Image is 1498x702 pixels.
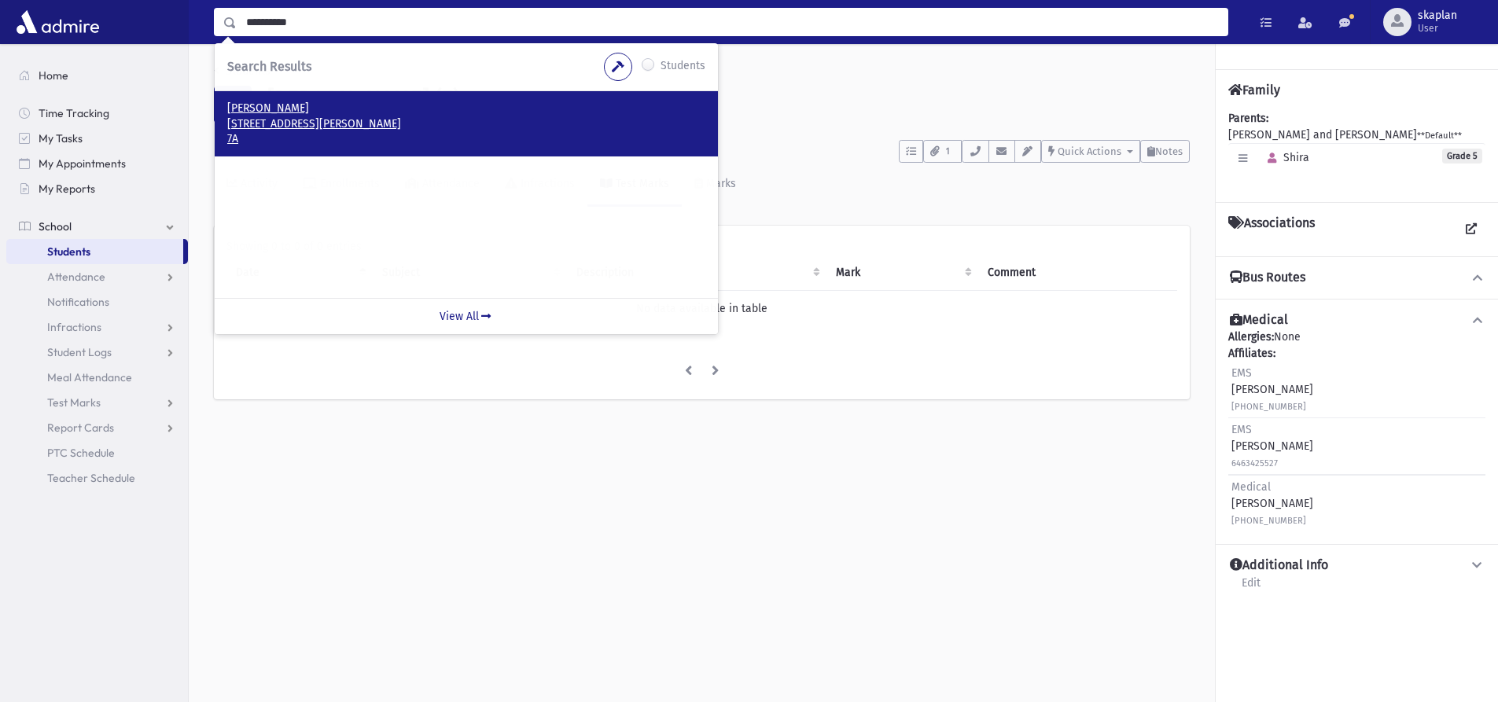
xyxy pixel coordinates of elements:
b: Affiliates: [1228,347,1275,360]
span: Test Marks [47,395,101,410]
a: My Reports [6,176,188,201]
p: 7A [227,131,705,147]
button: Additional Info [1228,557,1485,574]
span: Grade 5 [1442,149,1482,164]
span: Shira [1261,151,1309,164]
a: Report Cards [6,415,188,440]
div: Marks [703,177,736,190]
span: 1 [941,145,955,159]
a: Activity [214,163,290,207]
span: Student Logs [47,345,112,359]
a: View All [215,298,718,334]
a: Students [6,239,183,264]
button: 1 [923,140,962,163]
span: Teacher Schedule [47,471,135,485]
a: [PERSON_NAME] [STREET_ADDRESS][PERSON_NAME] 7A [227,101,705,147]
h6: [STREET_ADDRESS] Far Rockaway [267,119,1190,134]
span: EMS [1231,366,1252,380]
th: Comment [978,255,1177,291]
span: skaplan [1418,9,1457,22]
a: Student Logs [6,340,188,365]
nav: breadcrumb [214,63,271,86]
span: Medical [1231,480,1271,494]
span: Infractions [47,320,101,334]
b: Allergies: [1228,330,1274,344]
small: [PHONE_NUMBER] [1231,402,1306,412]
button: Notes [1140,140,1190,163]
a: Teacher Schedule [6,465,188,491]
small: 6463425527 [1231,458,1278,469]
th: Mark : activate to sort column ascending [826,255,978,291]
img: AdmirePro [13,6,103,38]
div: [PERSON_NAME] [1231,421,1313,471]
button: Quick Actions [1041,140,1140,163]
a: School [6,214,188,239]
div: [PERSON_NAME] [1231,479,1313,528]
span: Notifications [47,295,109,309]
span: Notes [1155,145,1183,157]
span: Attendance [47,270,105,284]
div: [PERSON_NAME] and [PERSON_NAME] [1228,110,1485,189]
a: Attendance [6,264,188,289]
a: Edit [1241,574,1261,602]
button: Medical [1228,312,1485,329]
span: Students [47,244,90,259]
a: Infractions [6,314,188,340]
small: [PHONE_NUMBER] [1231,516,1306,526]
div: None [1228,329,1485,531]
div: S [214,86,252,123]
a: View all Associations [1457,215,1485,244]
input: Search [237,8,1227,36]
a: Students [214,64,271,78]
a: Home [6,63,188,88]
span: My Reports [39,182,95,196]
a: Notifications [6,289,188,314]
a: PTC Schedule [6,440,188,465]
span: My Tasks [39,131,83,145]
h4: Bus Routes [1230,270,1305,286]
p: [PERSON_NAME] [227,101,705,116]
span: PTC Schedule [47,446,115,460]
a: My Appointments [6,151,188,176]
b: Parents: [1228,112,1268,125]
h4: Associations [1228,215,1315,244]
h4: Family [1228,83,1280,97]
h1: [PERSON_NAME] (5) [267,86,1190,112]
span: EMS [1231,423,1252,436]
h4: Additional Info [1230,557,1328,574]
span: Quick Actions [1058,145,1121,157]
a: Test Marks [6,390,188,415]
span: User [1418,22,1457,35]
span: Time Tracking [39,106,109,120]
button: Bus Routes [1228,270,1485,286]
a: Time Tracking [6,101,188,126]
span: My Appointments [39,156,126,171]
span: Home [39,68,68,83]
span: Meal Attendance [47,370,132,384]
span: Search Results [227,59,311,74]
a: My Tasks [6,126,188,151]
span: Report Cards [47,421,114,435]
label: Students [661,57,705,76]
a: Meal Attendance [6,365,188,390]
p: [STREET_ADDRESS][PERSON_NAME] [227,116,705,132]
div: [PERSON_NAME] [1231,365,1313,414]
span: School [39,219,72,233]
h4: Medical [1230,312,1288,329]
